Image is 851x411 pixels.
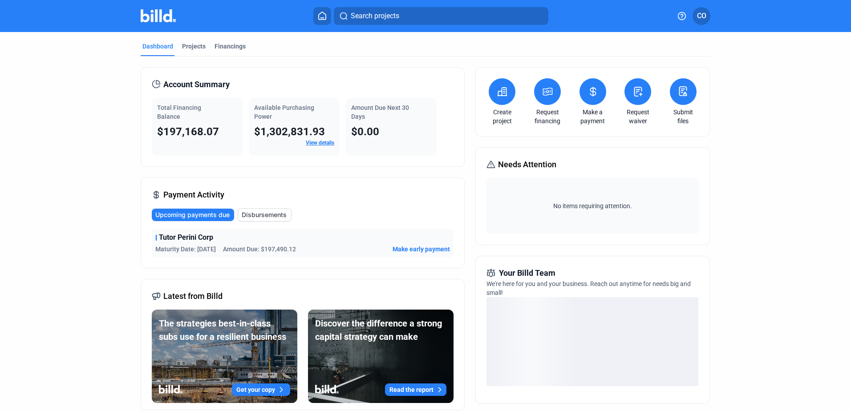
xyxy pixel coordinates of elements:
img: Billd Company Logo [141,9,176,22]
span: Tutor Perini Corp [159,232,213,243]
a: Make a payment [577,108,608,125]
div: Projects [182,42,206,51]
span: Account Summary [163,78,230,91]
div: Discover the difference a strong capital strategy can make [315,317,446,343]
span: Latest from Billd [163,290,223,302]
span: $1,302,831.93 [254,125,325,138]
span: Search projects [351,11,399,21]
span: No items requiring attention. [490,201,695,210]
span: Upcoming payments due [155,210,230,219]
a: Submit files [668,108,699,125]
a: Create project [486,108,518,125]
div: loading [486,297,698,386]
span: Total Financing Balance [157,104,201,120]
button: Make early payment [393,245,450,254]
button: Get your copy [232,383,290,396]
span: Amount Due: $197,490.12 [223,245,296,254]
span: CO [697,11,706,21]
span: Needs Attention [498,158,556,171]
button: Search projects [334,7,548,25]
span: Disbursements [242,210,287,219]
span: $0.00 [351,125,379,138]
button: Upcoming payments due [152,209,234,221]
a: View details [306,140,334,146]
span: Your Billd Team [499,267,555,279]
span: $197,168.07 [157,125,219,138]
div: Dashboard [142,42,173,51]
span: Maturity Date: [DATE] [155,245,216,254]
button: CO [693,7,710,25]
a: Request waiver [622,108,653,125]
span: Available Purchasing Power [254,104,314,120]
div: Financings [215,42,246,51]
span: We're here for you and your business. Reach out anytime for needs big and small! [486,280,691,296]
button: Disbursements [238,208,292,222]
button: Read the report [385,383,446,396]
span: Amount Due Next 30 Days [351,104,409,120]
div: The strategies best-in-class subs use for a resilient business [159,317,290,343]
a: Request financing [532,108,563,125]
span: Payment Activity [163,189,224,201]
